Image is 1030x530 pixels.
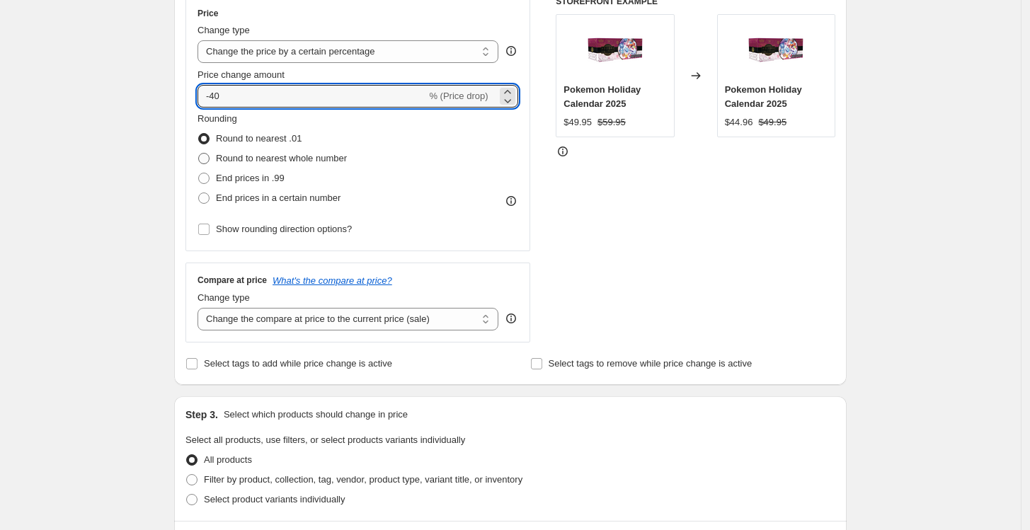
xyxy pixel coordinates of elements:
span: Round to nearest .01 [216,133,302,144]
img: resizingforshopify-2025-08-20T140306.529_80x.png [587,22,643,79]
span: Rounding [198,113,237,124]
h3: Compare at price [198,275,267,286]
h3: Price [198,8,218,19]
span: Select product variants individually [204,494,345,505]
span: Round to nearest whole number [216,153,347,163]
h2: Step 3. [185,408,218,422]
strike: $49.95 [758,115,786,129]
p: Select which products should change in price [224,408,408,422]
span: End prices in .99 [216,173,285,183]
strike: $59.95 [597,115,626,129]
img: resizingforshopify-2025-08-20T140306.529_80x.png [748,22,804,79]
span: Select tags to add while price change is active [204,358,392,369]
span: End prices in a certain number [216,192,341,203]
span: Filter by product, collection, tag, vendor, product type, variant title, or inventory [204,474,522,485]
input: -15 [198,85,426,108]
span: Change type [198,25,250,35]
span: Change type [198,292,250,303]
div: $49.95 [563,115,592,129]
div: help [504,44,518,58]
span: % (Price drop) [429,91,488,101]
button: What's the compare at price? [273,275,392,286]
span: All products [204,454,252,465]
span: Select tags to remove while price change is active [549,358,753,369]
span: Pokemon Holiday Calendar 2025 [563,84,641,109]
span: Pokemon Holiday Calendar 2025 [725,84,802,109]
span: Show rounding direction options? [216,224,352,234]
div: help [504,311,518,326]
span: Price change amount [198,69,285,80]
div: $44.96 [725,115,753,129]
span: Select all products, use filters, or select products variants individually [185,434,465,445]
